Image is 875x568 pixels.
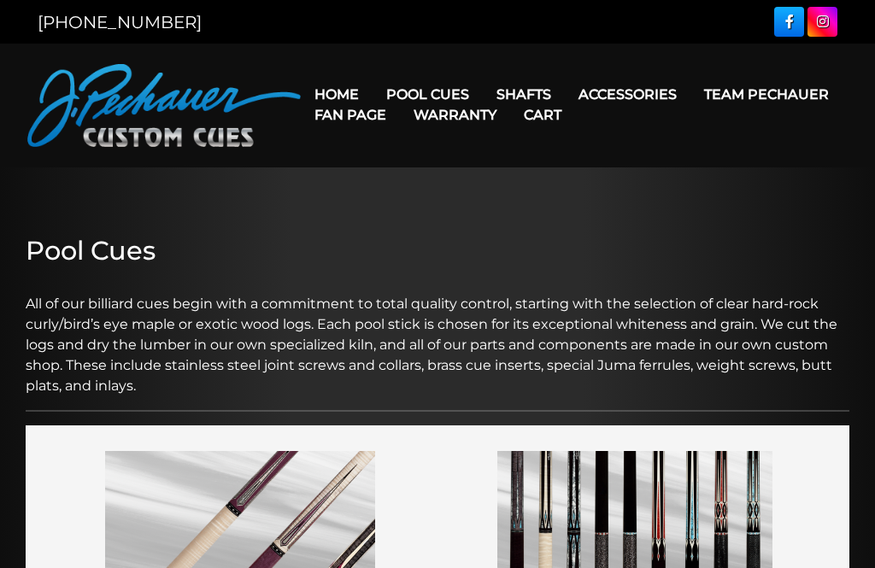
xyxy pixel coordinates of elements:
a: Accessories [565,73,690,116]
h2: Pool Cues [26,236,849,267]
a: Pool Cues [373,73,483,116]
a: Warranty [400,93,510,137]
img: Pechauer Custom Cues [27,64,301,147]
a: Home [301,73,373,116]
a: [PHONE_NUMBER] [38,12,202,32]
a: Team Pechauer [690,73,843,116]
a: Fan Page [301,93,400,137]
a: Shafts [483,73,565,116]
p: All of our billiard cues begin with a commitment to total quality control, starting with the sele... [26,273,849,396]
a: Cart [510,93,575,137]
